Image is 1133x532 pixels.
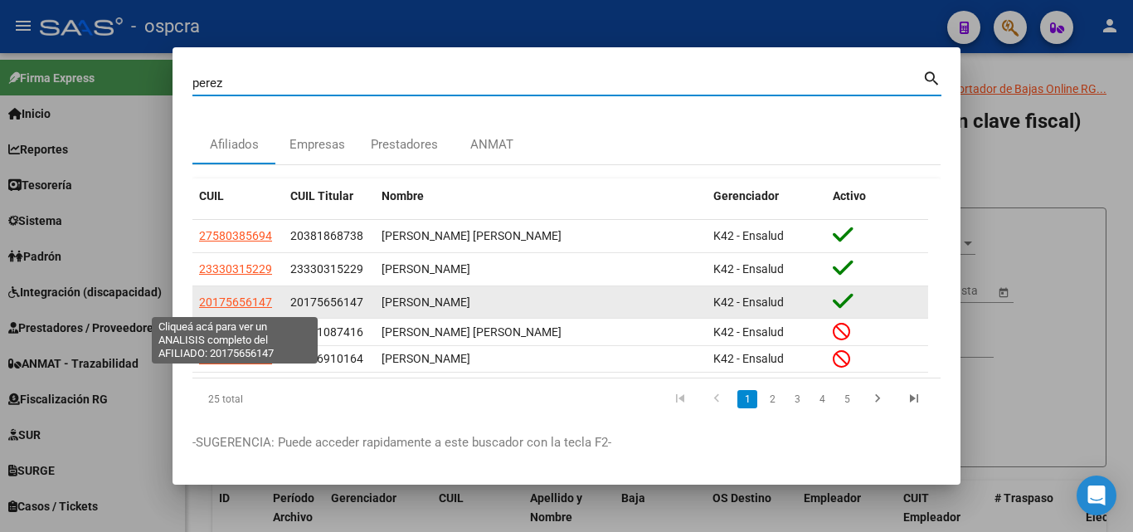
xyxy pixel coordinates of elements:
datatable-header-cell: Gerenciador [707,178,826,214]
div: [PERSON_NAME] [382,293,700,312]
span: Nombre [382,189,424,203]
span: 23330315229 [199,262,272,276]
datatable-header-cell: CUIL Titular [284,178,375,214]
a: 1 [737,390,757,408]
span: 27191087416 [199,325,272,339]
span: CUIL [199,189,224,203]
div: 25 total [192,378,339,420]
span: 27191087416 [290,325,363,339]
div: [PERSON_NAME] [PERSON_NAME] [382,227,700,246]
p: -SUGERENCIA: Puede acceder rapidamente a este buscador con la tecla F2- [192,433,941,452]
div: [PERSON_NAME] [382,349,700,368]
span: 20466910164 [199,352,272,365]
div: Empresas [289,135,345,154]
li: page 2 [760,385,785,413]
div: [PERSON_NAME] [382,260,700,279]
span: K42 - Ensalud [713,262,784,276]
span: Activo [833,189,866,203]
a: 4 [812,390,832,408]
a: 2 [762,390,782,408]
span: 20466910164 [290,352,363,365]
span: 20175656147 [290,295,363,309]
span: Gerenciador [713,189,779,203]
div: Prestadores [371,135,438,154]
span: K42 - Ensalud [713,325,784,339]
div: Afiliados [210,135,259,154]
a: go to next page [862,390,893,408]
div: Open Intercom Messenger [1077,476,1116,515]
span: 27580385694 [199,229,272,242]
li: page 4 [810,385,834,413]
datatable-header-cell: CUIL [192,178,284,214]
span: 23330315229 [290,262,363,276]
span: K42 - Ensalud [713,295,784,309]
li: page 5 [834,385,859,413]
li: page 3 [785,385,810,413]
div: [PERSON_NAME] [PERSON_NAME] [382,323,700,342]
a: 5 [837,390,857,408]
datatable-header-cell: Activo [826,178,929,214]
datatable-header-cell: Nombre [375,178,707,214]
span: 20175656147 [199,295,272,309]
a: 3 [787,390,807,408]
span: 20381868738 [290,229,363,242]
span: K42 - Ensalud [713,352,784,365]
a: go to first page [664,390,696,408]
a: go to last page [898,390,930,408]
div: ANMAT [470,135,513,154]
mat-icon: search [922,67,941,87]
span: CUIL Titular [290,189,353,203]
span: K42 - Ensalud [713,229,784,242]
li: page 1 [735,385,760,413]
a: go to previous page [701,390,732,408]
